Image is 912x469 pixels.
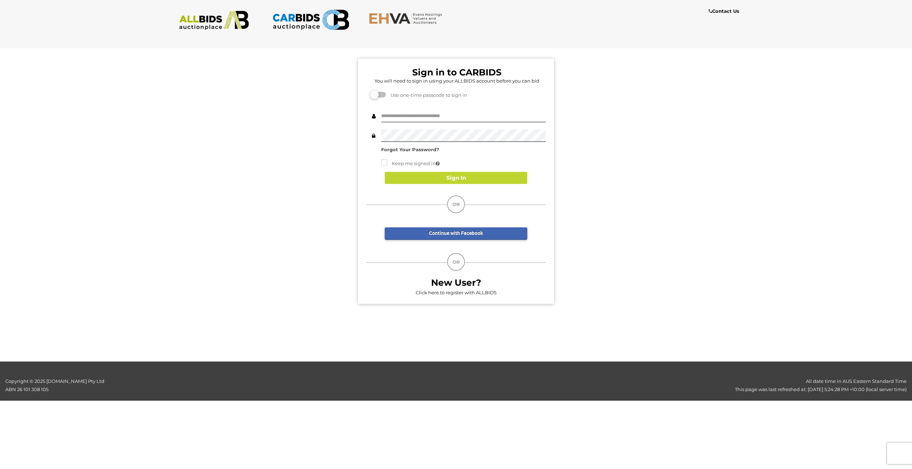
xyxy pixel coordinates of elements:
div: OR [447,195,465,213]
button: Sign In [385,172,527,184]
div: OR [447,253,465,271]
a: Continue with Facebook [385,227,527,240]
b: Contact Us [709,8,739,14]
b: New User? [431,277,481,288]
img: ALLBIDS.com.au [175,11,253,30]
div: All date time in AUS Eastern Standard Time This page was last refreshed at: [DATE] 5:24:28 PM +10... [228,377,912,394]
b: Sign in to CARBIDS [412,67,502,78]
a: Click here to register with ALLBIDS [416,290,497,295]
img: EHVA.com.au [369,12,446,24]
a: Forgot Your Password? [381,147,439,152]
a: Contact Us [709,7,741,15]
span: Use one-time passcode to sign in [387,92,467,98]
h5: You will need to sign in using your ALLBIDS account before you can bid [368,78,546,83]
label: Keep me signed in [381,159,440,168]
img: CARBIDS.com.au [272,7,349,32]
